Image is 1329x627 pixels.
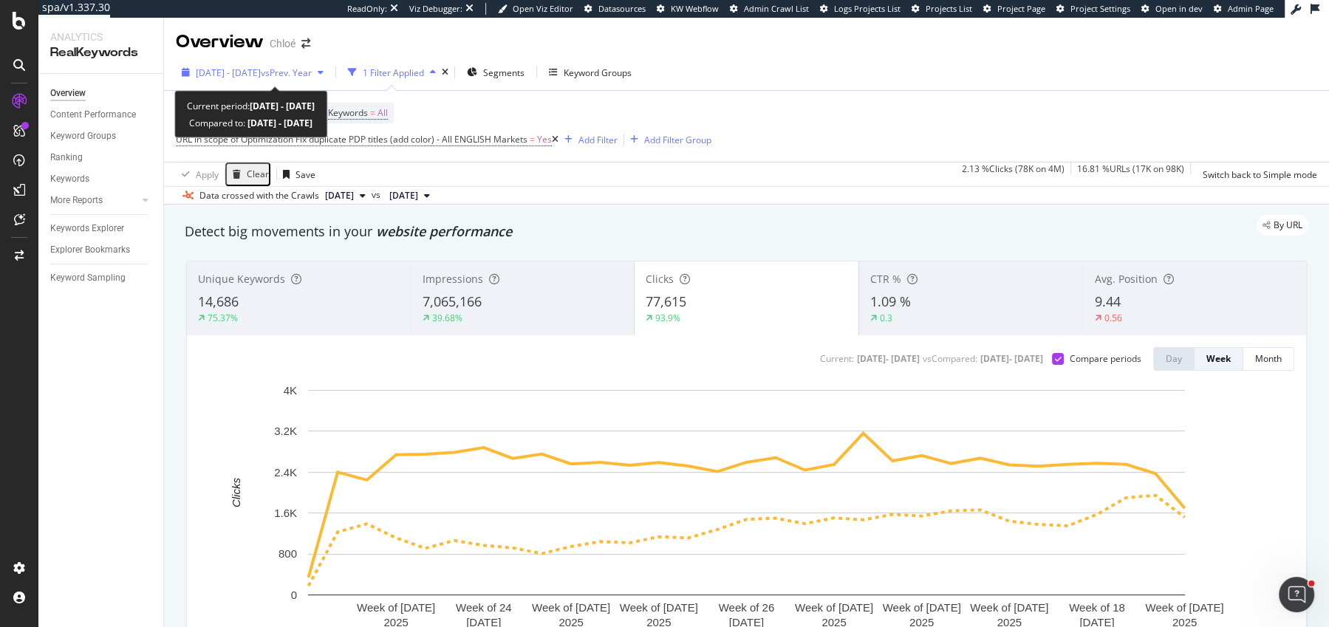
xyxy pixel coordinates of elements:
span: = [370,106,375,119]
div: ReadOnly: [347,3,387,15]
span: Admin Crawl List [744,3,809,14]
span: Project Page [997,3,1045,14]
button: [DATE] - [DATE]vsPrev. Year [176,61,329,84]
button: Save [277,162,315,186]
span: All [377,103,388,123]
text: Week of [DATE] [357,601,435,614]
div: Day [1166,352,1182,365]
a: Projects List [912,3,972,15]
text: Week of [DATE] [1145,601,1223,614]
button: Keyword Groups [543,61,638,84]
text: Week of 26 [719,601,775,614]
div: arrow-right-arrow-left [301,38,310,49]
div: 2.13 % Clicks ( 78K on 4M ) [962,162,1065,186]
a: Explorer Bookmarks [50,242,153,258]
button: Switch back to Simple mode [1197,162,1317,186]
span: 9.44 [1094,292,1120,310]
span: Projects List [926,3,972,14]
a: Project Settings [1056,3,1130,15]
button: Clear [225,162,270,186]
a: Logs Projects List [820,3,901,15]
span: Logs Projects List [834,3,901,14]
div: legacy label [1257,215,1308,236]
button: [DATE] [319,187,372,205]
a: Keyword Sampling [50,270,153,286]
div: Add Filter [578,134,618,146]
button: Add Filter Group [624,131,711,148]
span: 77,615 [646,292,686,310]
span: [DATE] - [DATE] [196,66,261,79]
div: Chloé [270,36,295,51]
div: Keyword Groups [564,66,632,79]
span: Project Settings [1070,3,1130,14]
div: Week [1206,352,1231,365]
span: 1.09 % [870,292,911,310]
div: Month [1255,352,1282,365]
div: Keyword Sampling [50,270,126,286]
a: More Reports [50,193,138,208]
a: Admin Crawl List [730,3,809,15]
div: 0.56 [1104,312,1121,324]
text: Week of [DATE] [883,601,961,614]
button: Week [1195,347,1243,371]
span: Yes [537,129,552,150]
div: Viz Debugger: [409,3,462,15]
div: [DATE] - [DATE] [980,352,1043,365]
span: Keywords [328,106,368,119]
div: Add Filter Group [644,134,711,146]
div: Content Performance [50,107,136,123]
span: Unique Keywords [198,272,285,286]
div: Apply [196,168,219,181]
div: Overview [176,30,264,55]
span: 14,686 [198,292,239,310]
div: 1 Filter Applied [363,66,424,79]
div: Switch back to Simple mode [1203,168,1317,181]
div: times [442,68,448,77]
span: KW Webflow [671,3,719,14]
span: Open Viz Editor [513,3,573,14]
text: 2.4K [274,466,297,479]
span: Datasources [598,3,646,14]
span: 2025 Sep. 13th [325,189,354,202]
div: [DATE] - [DATE] [857,352,920,365]
b: [DATE] - [DATE] [245,117,312,129]
div: Current: [820,352,854,365]
span: 2024 Jun. 23rd [389,189,418,202]
a: Open Viz Editor [498,3,573,15]
span: vs Prev. Year [261,66,312,79]
text: 4K [284,384,297,397]
a: Open in dev [1141,3,1203,15]
span: CTR % [870,272,901,286]
text: 3.2K [274,425,297,437]
a: Keywords [50,171,153,187]
span: = [530,133,535,145]
iframe: Intercom live chat [1279,577,1314,612]
a: Admin Page [1214,3,1274,15]
text: Week of 24 [456,601,512,614]
div: 16.81 % URLs ( 17K on 98K ) [1077,162,1184,186]
a: Keywords Explorer [50,221,153,236]
a: Datasources [584,3,646,15]
span: Impressions [423,272,483,286]
div: Keyword Groups [50,129,116,144]
div: Overview [50,86,86,101]
div: Keywords [50,171,89,187]
div: Compare periods [1070,352,1141,365]
text: 800 [279,547,297,560]
a: Keyword Groups [50,129,153,144]
a: Overview [50,86,153,101]
text: 0 [291,589,297,601]
span: 7,065,166 [423,292,482,310]
text: Week of [DATE] [620,601,698,614]
a: Ranking [50,150,153,165]
div: 93.9% [655,312,680,324]
div: 39.68% [432,312,462,324]
text: Week of 18 [1069,601,1125,614]
div: Current period: [187,97,315,114]
span: Clicks [646,272,674,286]
div: Data crossed with the Crawls [199,189,319,202]
text: 1.6K [274,507,297,519]
button: 1 Filter Applied [342,61,442,84]
button: Add Filter [558,131,618,148]
div: vs Compared : [923,352,977,365]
